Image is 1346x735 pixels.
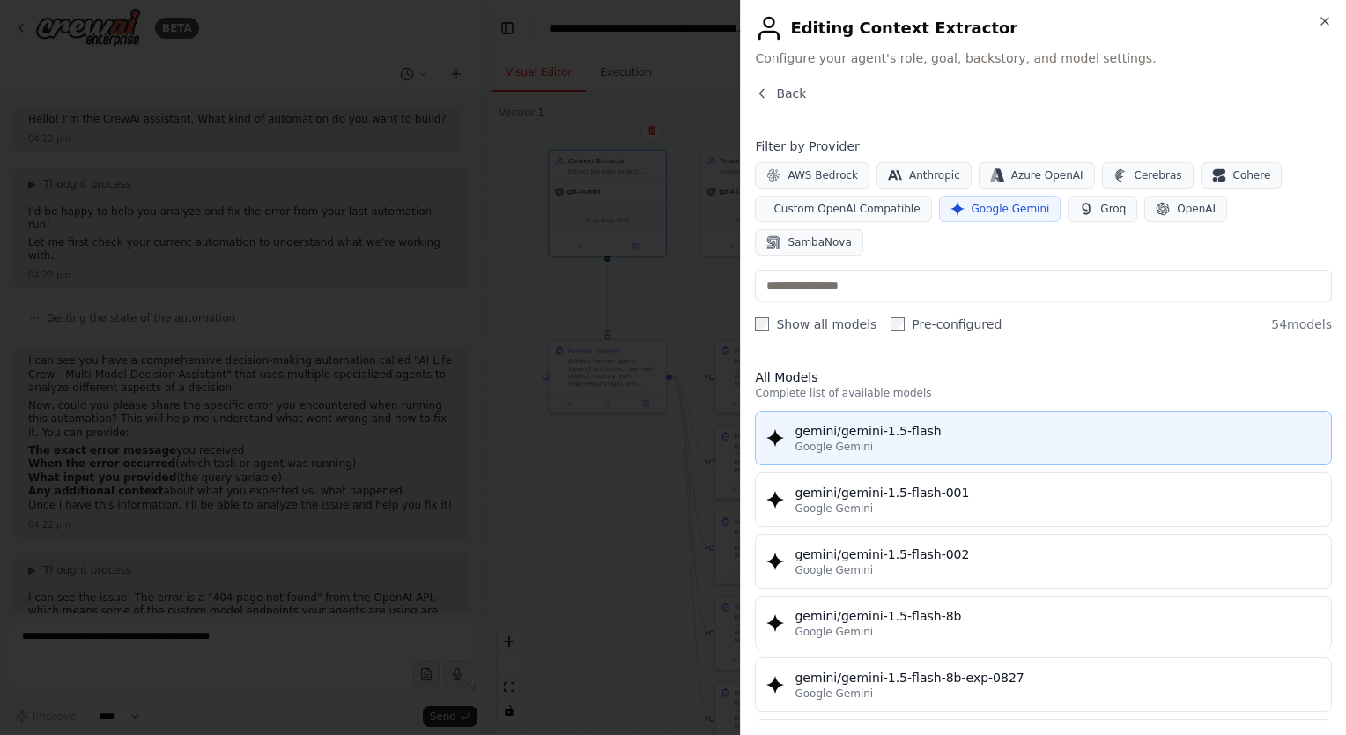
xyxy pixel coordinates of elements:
button: Anthropic [876,162,972,189]
button: Cerebras [1102,162,1194,189]
input: Show all models [755,317,769,331]
span: Groq [1100,202,1126,216]
span: SambaNova [788,235,851,249]
span: Google Gemini [795,501,873,516]
button: Custom OpenAI Compatible [755,196,931,222]
span: Configure your agent's role, goal, backstory, and model settings. [755,49,1332,67]
span: Back [776,85,806,102]
h4: Filter by Provider [755,137,1332,155]
span: Google Gemini [795,625,873,639]
input: Pre-configured [891,317,905,331]
span: Google Gemini [795,440,873,454]
button: gemini/gemini-1.5-flash-001Google Gemini [755,472,1332,527]
button: Azure OpenAI [979,162,1095,189]
div: gemini/gemini-1.5-flash-8b-exp-0827 [795,669,1320,687]
label: Pre-configured [891,316,1002,333]
button: gemini/gemini-1.5-flashGoogle Gemini [755,411,1332,465]
div: gemini/gemini-1.5-flash-002 [795,546,1320,563]
div: gemini/gemini-1.5-flash-001 [795,484,1320,501]
span: Custom OpenAI Compatible [773,202,920,216]
button: Groq [1068,196,1137,222]
button: OpenAI [1144,196,1227,222]
p: Complete list of available models [755,386,1332,400]
h2: Editing Context Extractor [755,14,1332,42]
button: gemini/gemini-1.5-flash-002Google Gemini [755,534,1332,589]
div: gemini/gemini-1.5-flash-8b [795,607,1320,625]
h3: All Models [755,368,1332,386]
button: Back [755,85,806,102]
span: OpenAI [1177,202,1216,216]
span: AWS Bedrock [788,168,858,182]
span: Anthropic [909,168,960,182]
span: 54 models [1271,316,1332,333]
span: Google Gemini [795,563,873,577]
span: Cerebras [1135,168,1182,182]
button: Cohere [1201,162,1283,189]
label: Show all models [755,316,876,333]
button: SambaNova [755,229,862,256]
span: Cohere [1233,168,1271,182]
div: gemini/gemini-1.5-flash [795,422,1320,440]
span: Azure OpenAI [1011,168,1083,182]
span: Google Gemini [972,202,1050,216]
button: gemini/gemini-1.5-flash-8b-exp-0827Google Gemini [755,657,1332,712]
span: Google Gemini [795,687,873,701]
button: gemini/gemini-1.5-flash-8bGoogle Gemini [755,596,1332,650]
button: AWS Bedrock [755,162,869,189]
button: Google Gemini [939,196,1061,222]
